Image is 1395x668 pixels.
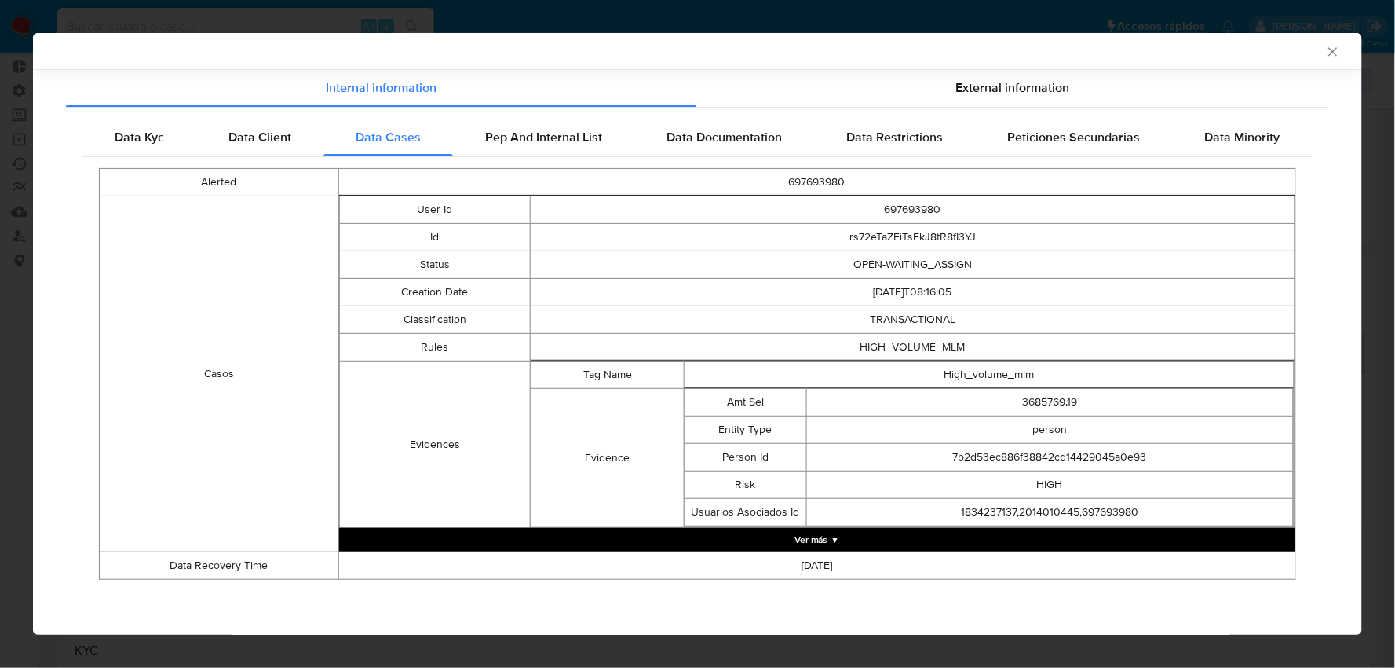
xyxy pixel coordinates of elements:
td: Amt Sel [685,389,806,417]
span: External information [955,79,1069,97]
span: Data Kyc [115,128,164,146]
button: Expand array [339,528,1295,552]
td: rs72eTaZEiTsEkJ8tR8fI3YJ [531,224,1295,251]
td: person [806,417,1293,444]
div: closure-recommendation-modal [33,33,1362,635]
div: Detailed internal info [82,119,1313,156]
td: HIGH_VOLUME_MLM [531,334,1295,362]
span: Data Restrictions [847,128,944,146]
td: Tag Name [531,362,684,389]
td: Casos [100,196,339,552]
td: Data Recovery Time [100,552,339,580]
td: TRANSACTIONAL [531,306,1295,334]
td: Evidences [339,362,530,528]
td: Classification [339,306,530,334]
span: Data Documentation [667,128,783,146]
td: Alerted [100,169,339,196]
td: Status [339,251,530,279]
div: Detailed info [66,69,1329,107]
span: Internal information [326,79,436,97]
td: [DATE]T08:16:05 [531,279,1295,306]
span: Data Minority [1205,128,1280,146]
td: Id [339,224,530,251]
td: Creation Date [339,279,530,306]
td: Entity Type [685,417,806,444]
span: Pep And Internal List [485,128,602,146]
td: Person Id [685,444,806,472]
td: [DATE] [338,552,1295,580]
td: User Id [339,196,530,224]
span: Data Cases [356,128,421,146]
td: Rules [339,334,530,362]
td: Evidence [531,389,684,527]
td: 3685769.19 [806,389,1293,417]
td: High_volume_mlm [684,362,1294,389]
td: Risk [685,472,806,499]
button: Cerrar ventana [1325,44,1339,58]
td: OPEN-WAITING_ASSIGN [531,251,1295,279]
td: HIGH [806,472,1293,499]
td: 697693980 [531,196,1295,224]
td: 7b2d53ec886f38842cd14429045a0e93 [806,444,1293,472]
td: Usuarios Asociados Id [685,499,806,527]
td: 697693980 [338,169,1295,196]
span: Data Client [228,128,291,146]
td: 1834237137,2014010445,697693980 [806,499,1293,527]
span: Peticiones Secundarias [1008,128,1141,146]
